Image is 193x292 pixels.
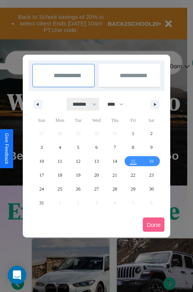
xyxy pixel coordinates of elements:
[39,182,44,196] span: 24
[51,114,69,127] span: Mon
[124,114,142,127] span: Fri
[142,168,161,182] button: 23
[131,182,135,196] span: 29
[149,154,154,168] span: 16
[142,114,161,127] span: Sat
[132,140,134,154] span: 8
[149,168,154,182] span: 23
[32,196,51,210] button: 31
[58,154,62,168] span: 11
[39,168,44,182] span: 17
[59,140,61,154] span: 4
[76,154,81,168] span: 12
[58,168,62,182] span: 18
[112,168,117,182] span: 21
[87,168,105,182] button: 20
[69,168,87,182] button: 19
[142,140,161,154] button: 9
[69,182,87,196] button: 26
[87,140,105,154] button: 6
[150,127,152,140] span: 2
[94,182,99,196] span: 27
[112,182,117,196] span: 28
[32,168,51,182] button: 17
[32,154,51,168] button: 10
[94,154,99,168] span: 13
[124,182,142,196] button: 29
[76,182,81,196] span: 26
[106,140,124,154] button: 7
[39,154,44,168] span: 10
[87,154,105,168] button: 13
[51,140,69,154] button: 4
[106,168,124,182] button: 21
[41,140,43,154] span: 3
[142,127,161,140] button: 2
[32,114,51,127] span: Sun
[106,114,124,127] span: Thu
[69,154,87,168] button: 12
[124,168,142,182] button: 22
[4,133,9,164] div: Give Feedback
[58,182,62,196] span: 25
[51,182,69,196] button: 25
[95,140,98,154] span: 6
[51,154,69,168] button: 11
[149,182,154,196] span: 30
[76,168,81,182] span: 19
[131,154,135,168] span: 15
[32,182,51,196] button: 24
[113,140,116,154] span: 7
[142,182,161,196] button: 30
[132,127,134,140] span: 1
[112,154,117,168] span: 14
[87,114,105,127] span: Wed
[143,218,164,232] button: Done
[69,114,87,127] span: Tue
[87,182,105,196] button: 27
[131,168,135,182] span: 22
[106,182,124,196] button: 28
[51,168,69,182] button: 18
[150,140,152,154] span: 9
[77,140,80,154] span: 5
[106,154,124,168] button: 14
[142,154,161,168] button: 16
[32,140,51,154] button: 3
[124,140,142,154] button: 8
[124,154,142,168] button: 15
[69,140,87,154] button: 5
[39,196,44,210] span: 31
[94,168,99,182] span: 20
[8,266,26,284] div: Open Intercom Messenger
[124,127,142,140] button: 1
